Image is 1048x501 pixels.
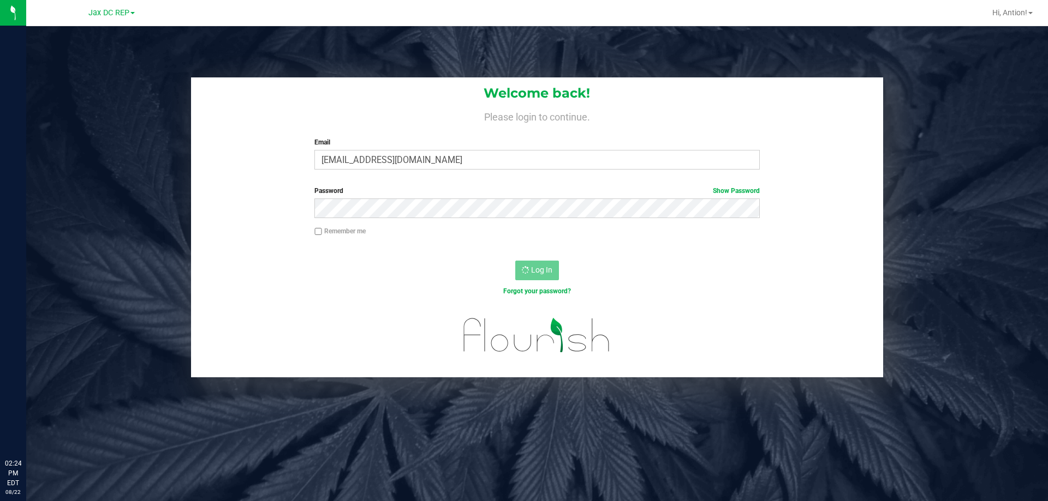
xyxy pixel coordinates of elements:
[191,109,883,122] h4: Please login to continue.
[314,226,366,236] label: Remember me
[88,8,129,17] span: Jax DC REP
[314,137,759,147] label: Email
[713,187,760,195] a: Show Password
[5,458,21,488] p: 02:24 PM EDT
[515,261,559,280] button: Log In
[314,187,343,195] span: Password
[992,8,1027,17] span: Hi, Antion!
[503,287,571,295] a: Forgot your password?
[531,265,552,274] span: Log In
[450,307,623,363] img: flourish_logo.svg
[5,488,21,496] p: 08/22
[191,86,883,100] h1: Welcome back!
[314,228,322,236] input: Remember me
